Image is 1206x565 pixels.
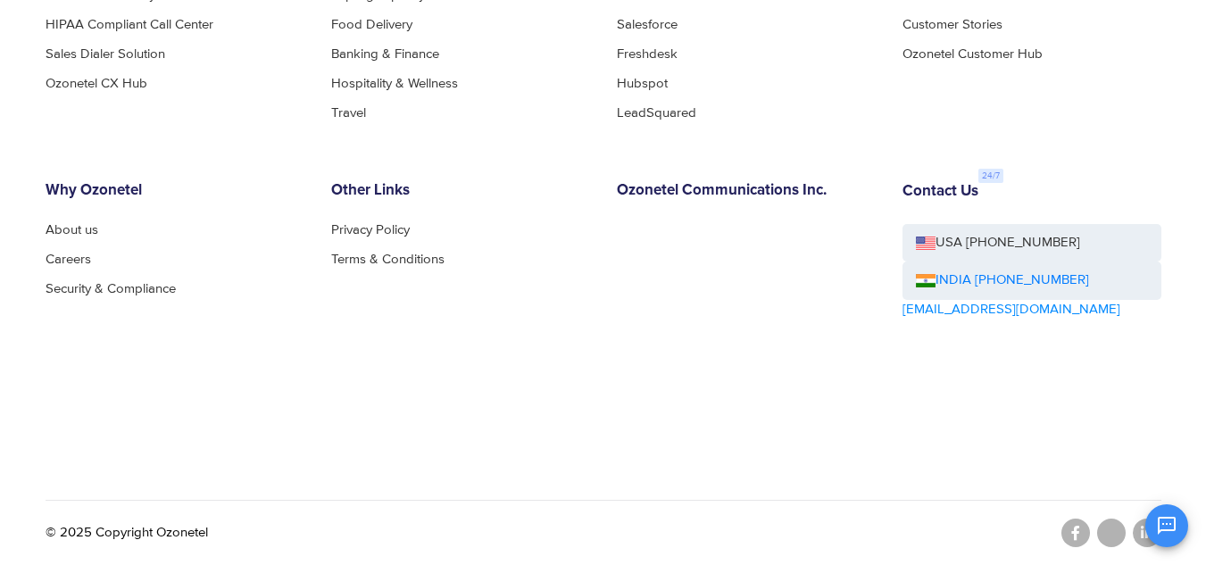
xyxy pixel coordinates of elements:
[916,237,936,250] img: us-flag.png
[46,223,98,237] a: About us
[46,253,91,266] a: Careers
[46,47,165,61] a: Sales Dialer Solution
[617,18,678,31] a: Salesforce
[331,106,366,120] a: Travel
[46,282,176,295] a: Security & Compliance
[46,182,304,200] h6: Why Ozonetel
[331,77,458,90] a: Hospitality & Wellness
[902,18,1002,31] a: Customer Stories
[331,47,439,61] a: Banking & Finance
[331,223,410,237] a: Privacy Policy
[916,270,1089,291] a: INDIA [PHONE_NUMBER]
[331,182,590,200] h6: Other Links
[46,18,213,31] a: HIPAA Compliant Call Center
[902,300,1120,320] a: [EMAIL_ADDRESS][DOMAIN_NAME]
[331,18,412,31] a: Food Delivery
[331,253,445,266] a: Terms & Conditions
[902,47,1043,61] a: Ozonetel Customer Hub
[902,183,978,201] h6: Contact Us
[916,274,936,287] img: ind-flag.png
[617,77,668,90] a: Hubspot
[617,182,876,200] h6: Ozonetel Communications Inc.
[46,77,147,90] a: Ozonetel CX Hub
[617,47,678,61] a: Freshdesk
[902,224,1161,262] a: USA [PHONE_NUMBER]
[46,523,208,544] p: © 2025 Copyright Ozonetel
[617,106,696,120] a: LeadSquared
[1145,504,1188,547] button: Open chat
